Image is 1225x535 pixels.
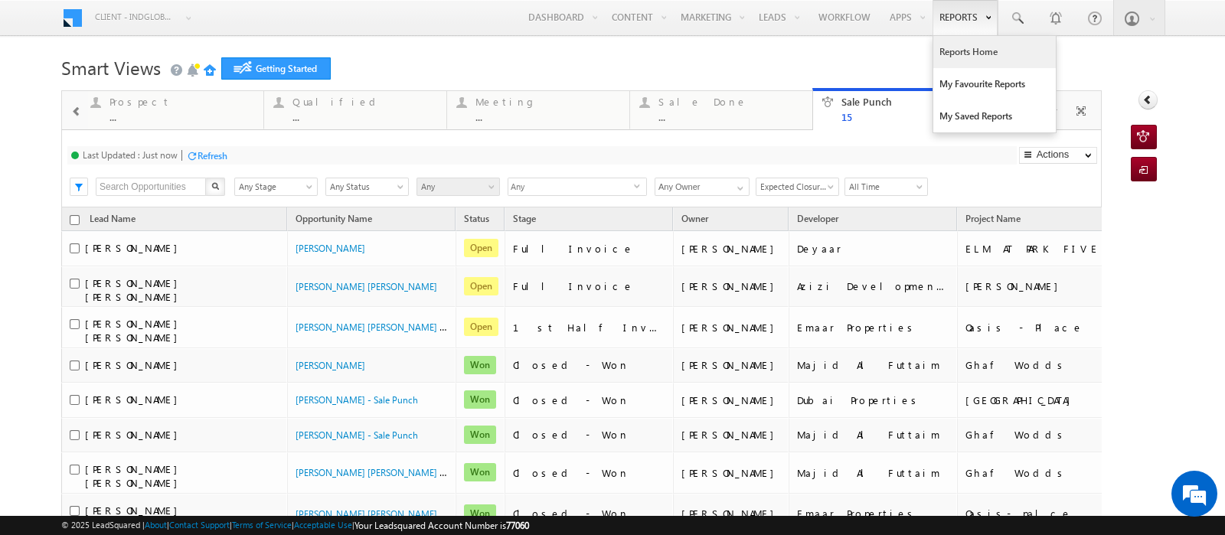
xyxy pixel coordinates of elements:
span: Won [464,390,496,409]
span: [PERSON_NAME] [85,393,185,406]
span: select [634,182,646,189]
div: Majid Al Futtaim [797,428,950,442]
a: Expected Closure Date [756,178,839,196]
input: Type to Search [655,178,750,196]
img: Search [211,182,219,190]
span: Opportunity Name [296,213,372,224]
a: My Saved Reports [933,100,1056,132]
div: Any [508,178,647,196]
div: [PERSON_NAME] [681,393,782,407]
div: Deyaar [797,242,950,256]
div: ... [658,111,803,122]
div: Closed - Won [513,466,666,480]
div: Closed - Won [513,507,666,520]
span: All Time [845,180,923,194]
div: Closed - Won [513,358,666,372]
div: [PERSON_NAME] [681,279,782,293]
div: ... [475,111,620,122]
span: Any Status [326,180,403,194]
div: Dubai Properties [797,393,950,407]
div: Closed - Won [513,428,666,442]
a: Any [416,178,500,196]
div: Majid Al Futtaim [797,358,950,372]
a: My Favourite Reports [933,68,1056,100]
span: Open [464,239,498,257]
div: Oasis - Place [965,321,1118,334]
a: [PERSON_NAME] [PERSON_NAME] - Sale Punch [296,465,490,478]
span: Won [464,463,496,481]
span: Any [508,178,634,196]
a: [PERSON_NAME] [PERSON_NAME] - Sale Punch [296,320,490,333]
a: About [145,520,167,530]
a: Status [456,210,497,230]
a: Getting Started [221,57,331,80]
span: [PERSON_NAME] [85,241,185,254]
span: [PERSON_NAME] [85,358,185,371]
a: Contact Support [169,520,230,530]
div: [PERSON_NAME] [681,466,782,480]
div: Prospect [109,96,254,108]
span: [PERSON_NAME] [PERSON_NAME] [85,504,185,530]
span: [PERSON_NAME] [PERSON_NAME] [85,276,185,303]
div: [PERSON_NAME] [681,507,782,520]
div: Sale Done [658,96,803,108]
a: Qualified... [263,91,447,129]
span: Your Leadsquared Account Number is [354,520,529,531]
a: Any Status [325,178,409,196]
span: Smart Views [61,55,161,80]
a: Any Stage [234,178,318,196]
div: Full Invoice [513,242,666,256]
div: Qualified [292,96,437,108]
span: © 2025 LeadSquared | | | | | [61,518,529,533]
a: Developer [789,210,846,230]
div: Emaar Properties [797,321,950,334]
div: Azizi Developments [797,279,950,293]
a: Terms of Service [232,520,292,530]
a: [PERSON_NAME] - Sale Punch [296,394,418,406]
div: Majid Al Futtaim [797,466,950,480]
div: Last Updated : Just now [83,149,178,161]
a: Stage [505,210,544,230]
div: Ghaf Wodds [965,428,1118,442]
span: Owner [681,213,708,224]
a: [PERSON_NAME] - Sale Punch [296,429,418,441]
span: Won [464,426,496,444]
div: ... [109,111,254,122]
span: Client - indglobal1 (77060) [95,9,175,24]
button: Actions [1019,147,1097,164]
span: [PERSON_NAME] [PERSON_NAME] [85,462,185,489]
div: [PERSON_NAME] [965,279,1118,293]
span: Lead Name [82,210,143,230]
div: Closed - Won [513,393,666,407]
a: Prospect... [80,91,264,129]
span: Project Name [965,213,1021,224]
div: Refresh [198,150,227,161]
span: Expected Closure Date [756,180,834,194]
span: Any [417,180,495,194]
div: ELM AT PARK FIVE B [965,242,1118,256]
a: [PERSON_NAME] [PERSON_NAME] - Sale Punch [296,507,490,520]
a: All Time [844,178,928,196]
div: Ghaf Wodds [965,358,1118,372]
div: Sale Punch [841,96,986,108]
span: Stage [513,213,536,224]
span: Developer [797,213,838,224]
div: [PERSON_NAME] [681,358,782,372]
a: Show All Items [729,178,748,194]
div: ... [292,111,437,122]
div: [GEOGRAPHIC_DATA] [965,393,1118,407]
span: Any Stage [235,180,312,194]
a: Reports Home [933,36,1056,68]
div: [PERSON_NAME] [681,242,782,256]
span: [PERSON_NAME] [85,428,185,441]
a: Opportunity Name [288,210,380,230]
div: 1st Half Invoice [513,321,666,334]
a: [PERSON_NAME] [296,360,365,371]
div: Oasis- palce [965,507,1118,520]
span: Open [464,318,498,336]
span: Won [464,504,496,523]
a: Acceptable Use [294,520,352,530]
a: Sale Done... [629,91,813,129]
a: Sale Punch15Details [812,88,996,131]
a: Meeting... [446,91,630,129]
